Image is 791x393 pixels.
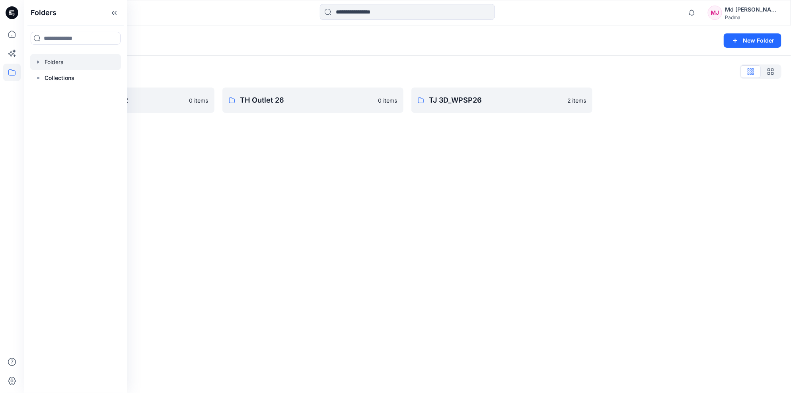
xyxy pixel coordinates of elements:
p: 2 items [567,96,586,105]
p: TJ 3D_WPSP26 [429,95,563,106]
p: Collections [45,73,74,83]
div: Md [PERSON_NAME] [725,5,781,14]
div: Padma [725,14,781,20]
button: New Folder [724,33,781,48]
a: TJ 3D_WPSP262 items [411,88,592,113]
p: 0 items [189,96,208,105]
div: MJ [708,6,722,20]
p: TH Outlet 26 [240,95,373,106]
a: TH Outlet 260 items [222,88,403,113]
p: 0 items [378,96,397,105]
